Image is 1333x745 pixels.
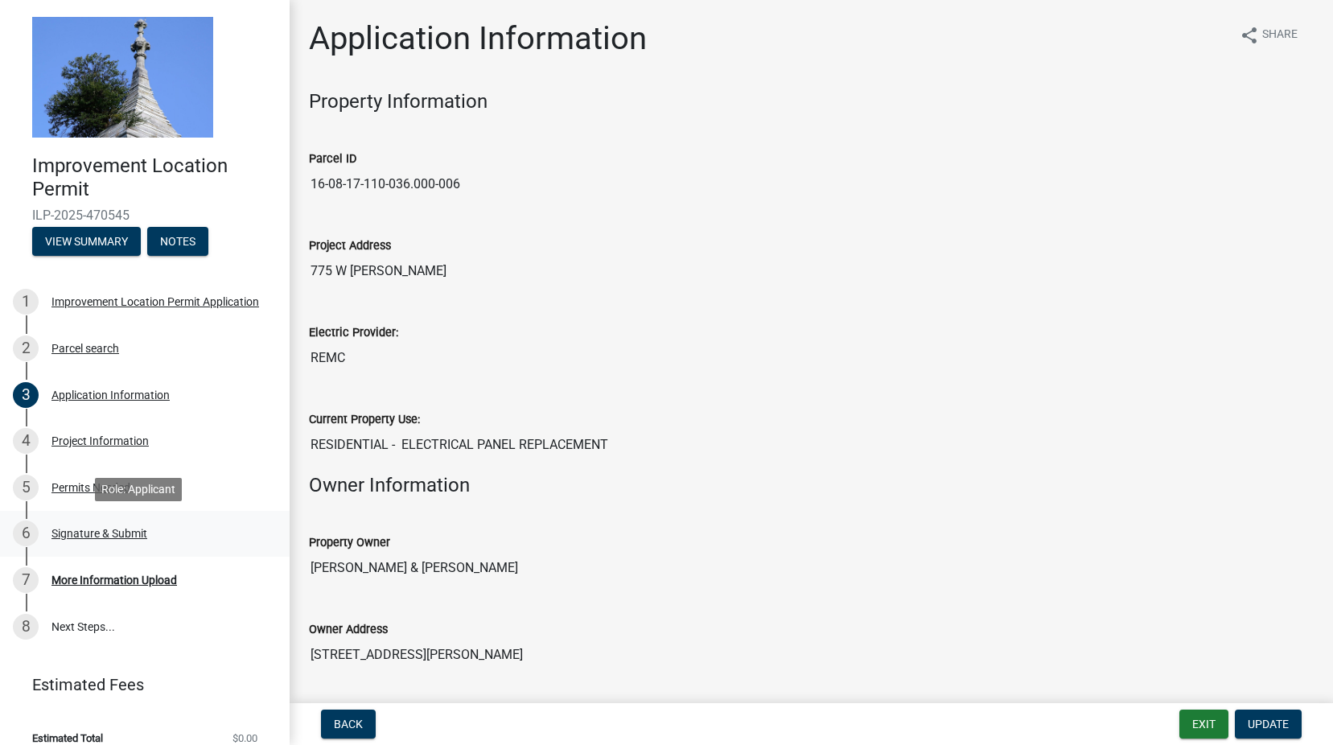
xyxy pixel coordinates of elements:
a: Estimated Fees [13,669,264,701]
span: Estimated Total [32,733,103,743]
div: Application Information [51,389,170,401]
label: Electric Provider: [309,327,398,339]
wm-modal-confirm: Summary [32,236,141,249]
div: Parcel search [51,343,119,354]
span: Share [1262,26,1298,45]
h4: Owner Information [309,474,1314,497]
label: Parcel ID [309,154,356,165]
img: Decatur County, Indiana [32,17,213,138]
div: Project Information [51,435,149,447]
div: 2 [13,335,39,361]
button: Back [321,710,376,739]
wm-modal-confirm: Notes [147,236,208,249]
div: Improvement Location Permit Application [51,296,259,307]
label: Project Address [309,241,391,252]
h4: Improvement Location Permit [32,154,277,201]
div: 1 [13,289,39,315]
h4: Property Information [309,90,1314,113]
button: Notes [147,227,208,256]
span: Update [1248,718,1289,731]
button: shareShare [1227,19,1310,51]
span: $0.00 [232,733,257,743]
div: More Information Upload [51,574,177,586]
div: 3 [13,382,39,408]
label: Property Owner [309,537,390,549]
button: Update [1235,710,1302,739]
div: Permits Needed [51,482,130,493]
div: Role: Applicant [95,478,182,501]
div: 8 [13,614,39,640]
div: 7 [13,567,39,593]
button: Exit [1179,710,1228,739]
label: Current Property Use: [309,414,420,426]
h1: Application Information [309,19,647,58]
label: Owner Address [309,624,388,636]
span: Back [334,718,363,731]
div: 6 [13,521,39,546]
div: Signature & Submit [51,528,147,539]
div: 4 [13,428,39,454]
span: ILP-2025-470545 [32,208,257,223]
button: View Summary [32,227,141,256]
div: 5 [13,475,39,500]
i: share [1240,26,1259,45]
